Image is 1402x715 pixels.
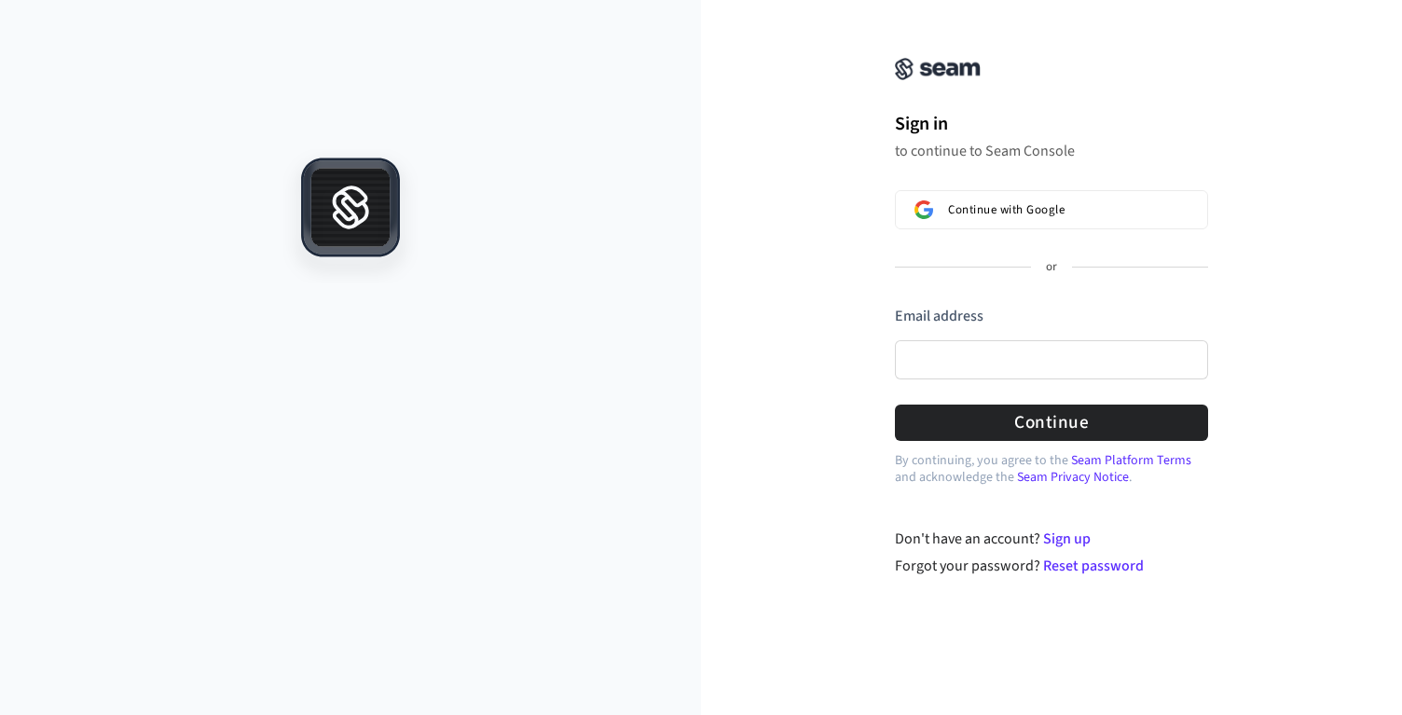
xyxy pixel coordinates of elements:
button: Sign in with GoogleContinue with Google [895,190,1208,229]
p: to continue to Seam Console [895,142,1208,160]
p: or [1046,259,1057,276]
a: Reset password [1043,556,1144,576]
img: Seam Console [895,58,981,80]
div: Don't have an account? [895,528,1209,550]
div: Forgot your password? [895,555,1209,577]
a: Seam Platform Terms [1071,451,1191,470]
h1: Sign in [895,110,1208,138]
span: Continue with Google [948,202,1065,217]
a: Sign up [1043,529,1091,549]
label: Email address [895,306,983,326]
img: Sign in with Google [914,200,933,219]
p: By continuing, you agree to the and acknowledge the . [895,452,1208,486]
a: Seam Privacy Notice [1017,468,1129,487]
button: Continue [895,405,1208,441]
